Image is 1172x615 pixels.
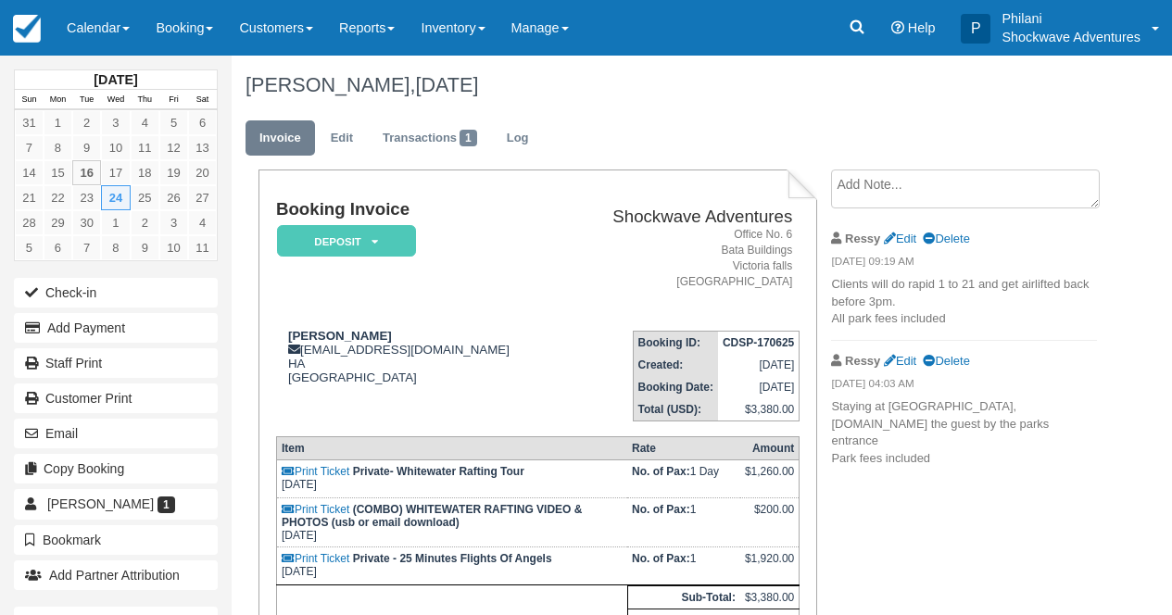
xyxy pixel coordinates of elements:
[845,354,880,368] strong: Ressy
[276,329,561,384] div: [EMAIL_ADDRESS][DOMAIN_NAME] HA [GEOGRAPHIC_DATA]
[14,525,218,555] button: Bookmark
[845,232,880,245] strong: Ressy
[246,74,1097,96] h1: [PERSON_NAME],
[1002,28,1140,46] p: Shockwave Adventures
[282,503,582,529] strong: (COMBO) WHITEWATER RAFTING VIDEO & PHOTOS (usb or email download)
[44,185,72,210] a: 22
[831,276,1096,328] p: Clients will do rapid 1 to 21 and get airlifted back before 3pm. All park fees included
[44,160,72,185] a: 15
[44,135,72,160] a: 8
[159,90,188,110] th: Fri
[72,210,101,235] a: 30
[94,72,137,87] strong: [DATE]
[159,135,188,160] a: 12
[44,210,72,235] a: 29
[718,354,800,376] td: [DATE]
[131,110,159,135] a: 4
[745,465,794,493] div: $1,260.00
[159,185,188,210] a: 26
[72,135,101,160] a: 9
[14,560,218,590] button: Add Partner Attribution
[188,110,217,135] a: 6
[288,329,392,343] strong: [PERSON_NAME]
[188,135,217,160] a: 13
[131,185,159,210] a: 25
[14,278,218,307] button: Check-in
[188,235,217,260] a: 11
[831,254,1096,274] em: [DATE] 09:19 AM
[276,460,627,498] td: [DATE]
[282,465,349,478] a: Print Ticket
[276,437,627,460] th: Item
[15,160,44,185] a: 14
[131,90,159,110] th: Thu
[415,73,478,96] span: [DATE]
[317,120,367,157] a: Edit
[158,496,175,513] span: 1
[131,135,159,160] a: 11
[831,398,1096,467] p: Staying at [GEOGRAPHIC_DATA], [DOMAIN_NAME] the guest by the parks entrance Park fees included
[101,135,130,160] a: 10
[131,160,159,185] a: 18
[923,354,969,368] a: Delete
[14,383,218,413] a: Customer Print
[101,90,130,110] th: Wed
[276,200,561,220] h1: Booking Invoice
[353,552,552,565] strong: Private - 25 Minutes Flights Of Angels
[633,376,718,398] th: Booking Date:
[131,235,159,260] a: 9
[884,232,916,245] a: Edit
[188,90,217,110] th: Sat
[15,135,44,160] a: 7
[460,130,477,146] span: 1
[745,503,794,531] div: $200.00
[627,586,740,609] th: Sub-Total:
[101,210,130,235] a: 1
[282,552,349,565] a: Print Ticket
[740,586,800,609] td: $3,380.00
[188,185,217,210] a: 27
[718,398,800,421] td: $3,380.00
[633,354,718,376] th: Created:
[633,398,718,421] th: Total (USD):
[369,120,491,157] a: Transactions1
[276,224,410,258] a: Deposit
[891,21,904,34] i: Help
[961,14,990,44] div: P
[276,547,627,585] td: [DATE]
[72,160,101,185] a: 16
[282,503,349,516] a: Print Ticket
[718,376,800,398] td: [DATE]
[44,110,72,135] a: 1
[13,15,41,43] img: checkfront-main-nav-mini-logo.png
[159,110,188,135] a: 5
[740,437,800,460] th: Amount
[884,354,916,368] a: Edit
[14,348,218,378] a: Staff Print
[101,235,130,260] a: 8
[101,160,130,185] a: 17
[745,552,794,580] div: $1,920.00
[72,90,101,110] th: Tue
[627,498,740,547] td: 1
[569,207,792,227] h2: Shockwave Adventures
[276,498,627,547] td: [DATE]
[14,313,218,343] button: Add Payment
[72,110,101,135] a: 2
[188,160,217,185] a: 20
[627,547,740,585] td: 1
[627,460,740,498] td: 1 Day
[72,235,101,260] a: 7
[493,120,543,157] a: Log
[14,419,218,448] button: Email
[101,110,130,135] a: 3
[159,235,188,260] a: 10
[14,489,218,519] a: [PERSON_NAME] 1
[632,465,690,478] strong: No. of Pax
[15,185,44,210] a: 21
[633,332,718,355] th: Booking ID:
[188,210,217,235] a: 4
[632,503,690,516] strong: No. of Pax
[15,210,44,235] a: 28
[15,90,44,110] th: Sun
